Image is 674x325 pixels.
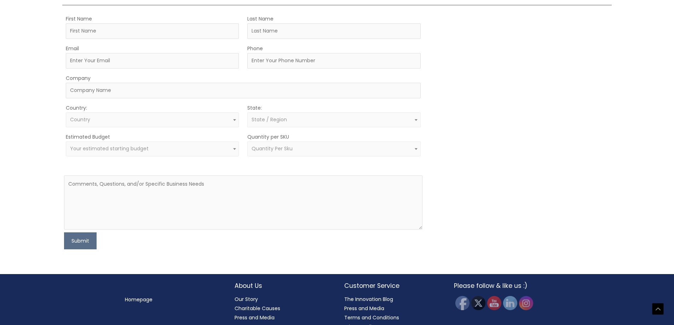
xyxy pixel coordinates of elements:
[455,296,470,310] img: Facebook
[247,44,263,53] label: Phone
[66,83,420,98] input: Company Name
[252,145,293,152] span: Quantity Per Sku
[64,232,97,249] button: Submit
[66,14,92,23] label: First Name
[66,132,110,141] label: Estimated Budget
[247,53,420,69] input: Enter Your Phone Number
[247,103,262,112] label: State:
[66,23,239,39] input: First Name
[235,281,330,290] h2: About Us
[235,295,330,322] nav: About Us
[247,132,289,141] label: Quantity per SKU
[247,23,420,39] input: Last Name
[70,145,149,152] span: Your estimated starting budget
[344,296,393,303] a: The Innovation Blog
[252,116,287,123] span: State / Region
[454,281,549,290] h2: Please follow & like us :)
[66,44,79,53] label: Email
[344,305,384,312] a: Press and Media
[125,295,220,304] nav: Menu
[235,296,258,303] a: Our Story
[66,53,239,69] input: Enter Your Email
[471,296,485,310] img: Twitter
[344,281,440,290] h2: Customer Service
[66,74,91,83] label: Company
[125,296,152,303] a: Homepage
[344,314,399,321] a: Terms and Conditions
[235,305,280,312] a: Charitable Causes
[70,116,90,123] span: Country
[66,103,87,112] label: Country:
[247,14,273,23] label: Last Name
[235,314,275,321] a: Press and Media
